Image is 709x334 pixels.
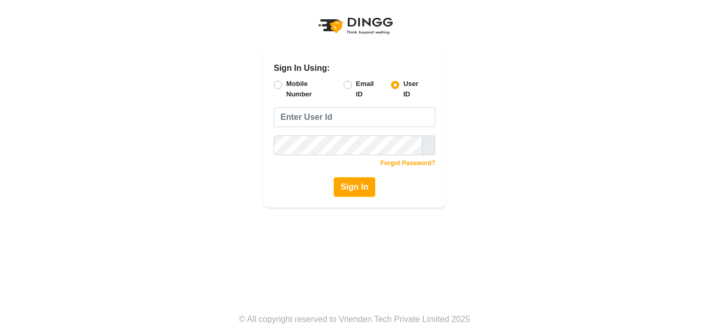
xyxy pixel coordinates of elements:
[274,107,435,127] input: Username
[313,10,396,41] img: logo1.svg
[381,159,435,167] a: Forgot Password?
[356,79,383,99] label: Email ID
[334,177,375,197] button: Sign In
[274,62,330,75] label: Sign In Using:
[274,135,422,155] input: Username
[404,79,427,99] label: User ID
[286,79,335,99] label: Mobile Number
